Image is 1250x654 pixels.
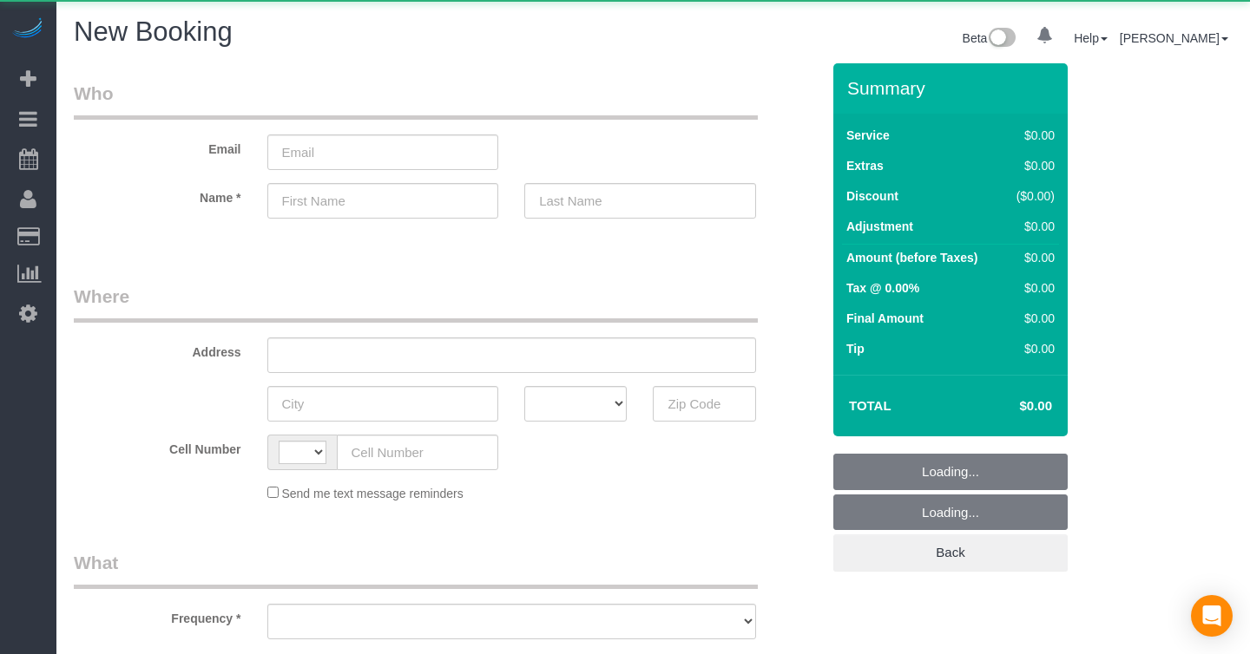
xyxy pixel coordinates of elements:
a: [PERSON_NAME] [1120,31,1228,45]
div: $0.00 [1009,157,1055,174]
a: Back [833,534,1068,571]
div: Open Intercom Messenger [1191,595,1233,637]
div: $0.00 [1009,127,1055,144]
label: Adjustment [846,218,913,235]
label: Cell Number [61,435,254,458]
label: Address [61,337,254,361]
label: Extras [846,157,884,174]
label: Tax @ 0.00% [846,279,919,297]
a: Beta [963,31,1016,45]
label: Discount [846,187,898,205]
span: Send me text message reminders [281,487,463,500]
div: $0.00 [1009,249,1055,266]
div: $0.00 [1009,218,1055,235]
h3: Summary [847,78,1059,98]
img: New interface [987,28,1016,50]
img: Automaid Logo [10,17,45,42]
h4: $0.00 [968,399,1052,414]
input: City [267,386,499,422]
input: First Name [267,183,499,219]
input: Email [267,134,499,170]
input: Cell Number [337,435,499,470]
input: Last Name [524,183,756,219]
label: Tip [846,340,865,357]
div: ($0.00) [1009,187,1055,205]
input: Zip Code [653,386,755,422]
label: Email [61,134,254,158]
span: New Booking [74,16,233,47]
div: $0.00 [1009,340,1055,357]
div: $0.00 [1009,279,1055,297]
a: Help [1074,31,1108,45]
legend: What [74,550,758,589]
strong: Total [849,398,891,413]
label: Name * [61,183,254,206]
label: Amount (before Taxes) [846,249,977,266]
div: $0.00 [1009,310,1055,327]
legend: Where [74,284,758,323]
legend: Who [74,81,758,120]
label: Final Amount [846,310,924,327]
label: Service [846,127,890,144]
label: Frequency * [61,604,254,627]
